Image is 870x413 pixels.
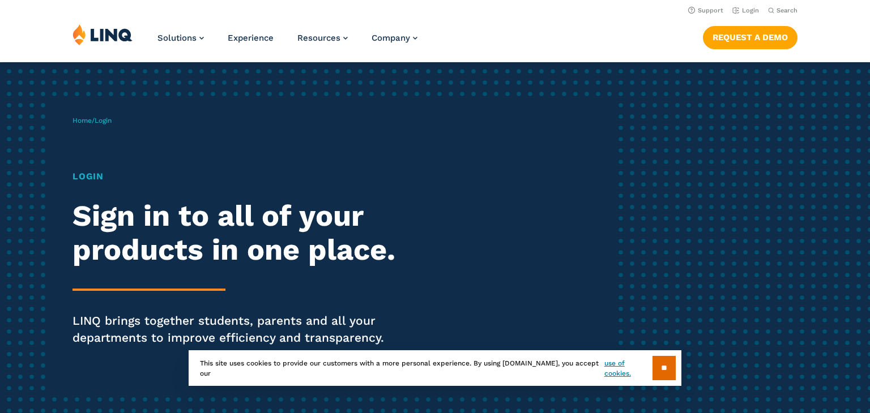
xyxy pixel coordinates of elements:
h2: Sign in to all of your products in one place. [72,199,408,267]
h1: Login [72,170,408,183]
a: Company [372,33,417,43]
span: / [72,117,112,124]
span: Login [95,117,112,124]
span: Search [777,7,797,14]
nav: Button Navigation [703,24,797,49]
nav: Primary Navigation [157,24,417,61]
span: Company [372,33,410,43]
p: LINQ brings together students, parents and all your departments to improve efficiency and transpa... [72,312,408,346]
img: LINQ | K‑12 Software [72,24,133,45]
a: Request a Demo [703,26,797,49]
a: Solutions [157,33,204,43]
span: Solutions [157,33,197,43]
a: Login [732,7,759,14]
a: Support [688,7,723,14]
a: Resources [297,33,348,43]
a: Home [72,117,92,124]
span: Resources [297,33,340,43]
a: use of cookies. [604,358,652,378]
div: This site uses cookies to provide our customers with a more personal experience. By using [DOMAIN... [189,350,681,386]
button: Open Search Bar [768,6,797,15]
a: Experience [228,33,274,43]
